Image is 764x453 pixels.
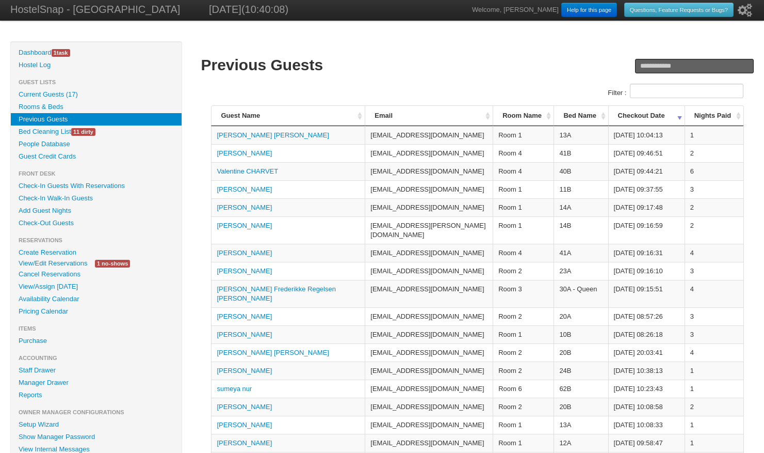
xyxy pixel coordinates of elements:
[624,3,734,17] a: Questions, Feature Requests or Bugs?
[217,167,278,175] a: Valentine CHARVET
[201,56,754,74] h1: Previous Guests
[211,106,365,126] th: Guest Name: activate to sort column ascending
[554,280,608,307] td: 30A - Queen
[685,325,743,343] td: 3
[685,244,743,262] td: 4
[561,3,617,17] a: Help for this page
[365,126,493,144] td: [EMAIL_ADDRESS][DOMAIN_NAME]
[685,216,743,244] td: 2
[11,205,182,217] a: Add Guest Nights
[685,180,743,198] td: 3
[365,216,493,244] td: [EMAIL_ADDRESS][PERSON_NAME][DOMAIN_NAME]
[493,362,554,380] td: Room 2
[365,362,493,380] td: [EMAIL_ADDRESS][DOMAIN_NAME]
[11,150,182,163] a: Guest Credit Cards
[554,144,608,162] td: 41B
[554,126,608,144] td: 13A
[11,335,182,347] a: Purchase
[11,431,182,443] a: Show Manager Password
[554,380,608,398] td: 62B
[11,305,182,318] a: Pricing Calendar
[11,76,182,88] li: Guest Lists
[608,262,685,280] td: [DATE] 09:16:10
[217,385,252,393] a: sumeya nur
[608,380,685,398] td: [DATE] 10:23:43
[365,416,493,434] td: [EMAIL_ADDRESS][DOMAIN_NAME]
[608,307,685,325] td: [DATE] 08:57:26
[608,126,685,144] td: [DATE] 10:04:13
[365,307,493,325] td: [EMAIL_ADDRESS][DOMAIN_NAME]
[685,106,743,126] th: Nights Paid: activate to sort column ascending
[493,434,554,452] td: Room 1
[217,403,272,411] a: [PERSON_NAME]
[685,343,743,362] td: 4
[11,258,95,269] a: View/Edit Reservations
[685,144,743,162] td: 2
[554,434,608,452] td: 12A
[217,249,272,257] a: [PERSON_NAME]
[217,204,272,211] a: [PERSON_NAME]
[11,418,182,431] a: Setup Wizard
[217,313,272,320] a: [PERSON_NAME]
[493,144,554,162] td: Room 4
[554,180,608,198] td: 11B
[554,416,608,434] td: 13A
[71,128,95,136] span: 11 dirty
[11,406,182,418] li: Owner Manager Configurations
[608,162,685,180] td: [DATE] 09:44:21
[365,180,493,198] td: [EMAIL_ADDRESS][DOMAIN_NAME]
[365,106,493,126] th: Email: activate to sort column ascending
[11,364,182,377] a: Staff Drawer
[365,343,493,362] td: [EMAIL_ADDRESS][DOMAIN_NAME]
[11,217,182,229] a: Check-Out Guests
[554,198,608,216] td: 14A
[11,113,182,126] a: Previous Guests
[95,260,130,268] span: 1 no-shows
[493,180,554,198] td: Room 1
[738,4,752,17] i: Setup Wizard
[217,131,329,139] a: [PERSON_NAME] [PERSON_NAME]
[11,280,182,293] a: View/Assign [DATE]
[493,280,554,307] td: Room 3
[685,162,743,180] td: 6
[493,380,554,398] td: Room 6
[11,389,182,401] a: Reports
[493,244,554,262] td: Room 4
[52,49,70,57] span: task
[608,362,685,380] td: [DATE] 10:38:13
[493,416,554,434] td: Room 1
[493,162,554,180] td: Room 4
[11,126,182,138] a: Bed Cleaning List11 dirty
[685,280,743,307] td: 4
[608,198,685,216] td: [DATE] 09:17:48
[685,307,743,325] td: 3
[217,439,272,447] a: [PERSON_NAME]
[608,398,685,416] td: [DATE] 10:08:58
[554,244,608,262] td: 41A
[217,149,272,157] a: [PERSON_NAME]
[217,349,329,356] a: [PERSON_NAME] [PERSON_NAME]
[685,416,743,434] td: 1
[554,216,608,244] td: 14B
[608,244,685,262] td: [DATE] 09:16:31
[493,307,554,325] td: Room 2
[685,398,743,416] td: 2
[493,126,554,144] td: Room 1
[685,262,743,280] td: 3
[11,322,182,335] li: Items
[608,280,685,307] td: [DATE] 09:15:51
[365,280,493,307] td: [EMAIL_ADDRESS][DOMAIN_NAME]
[365,198,493,216] td: [EMAIL_ADDRESS][DOMAIN_NAME]
[365,262,493,280] td: [EMAIL_ADDRESS][DOMAIN_NAME]
[11,246,182,259] a: Create Reservation
[608,106,685,126] th: Checkout Date: activate to sort column ascending
[87,258,138,269] a: 1 no-shows
[11,46,182,59] a: Dashboard1task
[217,185,272,193] a: [PERSON_NAME]
[608,343,685,362] td: [DATE] 20:03:41
[554,307,608,325] td: 20A
[11,352,182,364] li: Accounting
[365,325,493,343] td: [EMAIL_ADDRESS][DOMAIN_NAME]
[11,268,182,280] a: Cancel Reservations
[217,421,272,429] a: [PERSON_NAME]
